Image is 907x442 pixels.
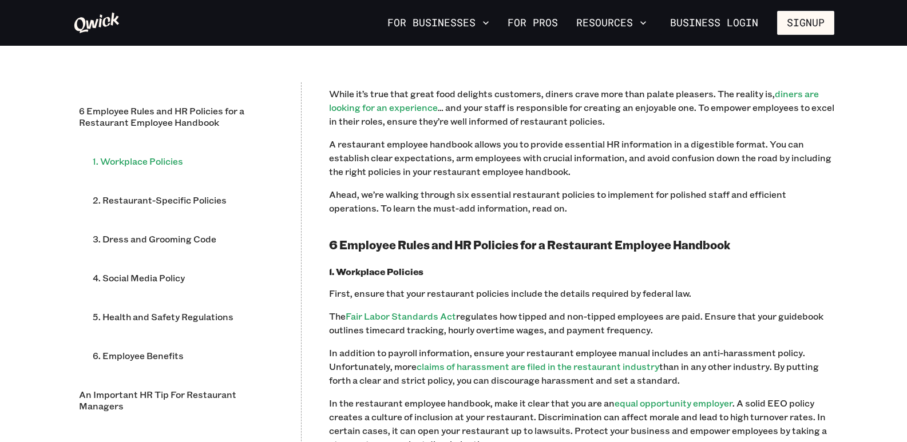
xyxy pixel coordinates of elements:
[329,238,834,252] h2: 6 Employee Rules and HR Policies for a Restaurant Employee Handbook
[87,341,274,371] li: 6. Employee Benefits
[417,360,659,372] a: claims of harassment are filed in the restaurant industry
[329,309,834,337] p: The regulates how tipped and non-tipped employees are paid. Ensure that your guidebook outlines t...
[87,185,274,215] li: 2. Restaurant-Specific Policies
[87,302,274,332] li: 5. Health and Safety Regulations
[73,380,274,421] li: An Important HR Tip For Restaurant Managers
[777,11,834,35] button: Signup
[87,263,274,293] li: 4. Social Media Policy
[73,96,274,137] li: 6 Employee Rules and HR Policies for a Restaurant Employee Handbook
[87,146,274,176] li: 1. Workplace Policies
[383,13,494,33] button: For Businesses
[329,87,819,113] a: diners are looking for an experience
[329,188,834,215] p: Ahead, we’re walking through six essential restaurant policies to implement for polished staff an...
[329,266,834,277] h3: 1. Workplace Policies
[329,87,834,128] p: While it’s true that great food delights customers, diners crave more than palate pleasers. The r...
[346,310,456,322] a: Fair Labor Standards Act
[572,13,651,33] button: Resources
[87,224,274,254] li: 3. Dress and Grooming Code
[329,286,834,300] p: First, ensure that your restaurant policies include the details required by federal law.‍
[503,13,563,33] a: For Pros
[660,11,768,35] a: Business Login
[329,137,834,178] p: A restaurant employee handbook allows you to provide essential HR information in a digestible for...
[329,346,834,387] p: In addition to payroll information, ensure your restaurant employee manual includes an anti-haras...
[615,397,732,409] a: equal opportunity employer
